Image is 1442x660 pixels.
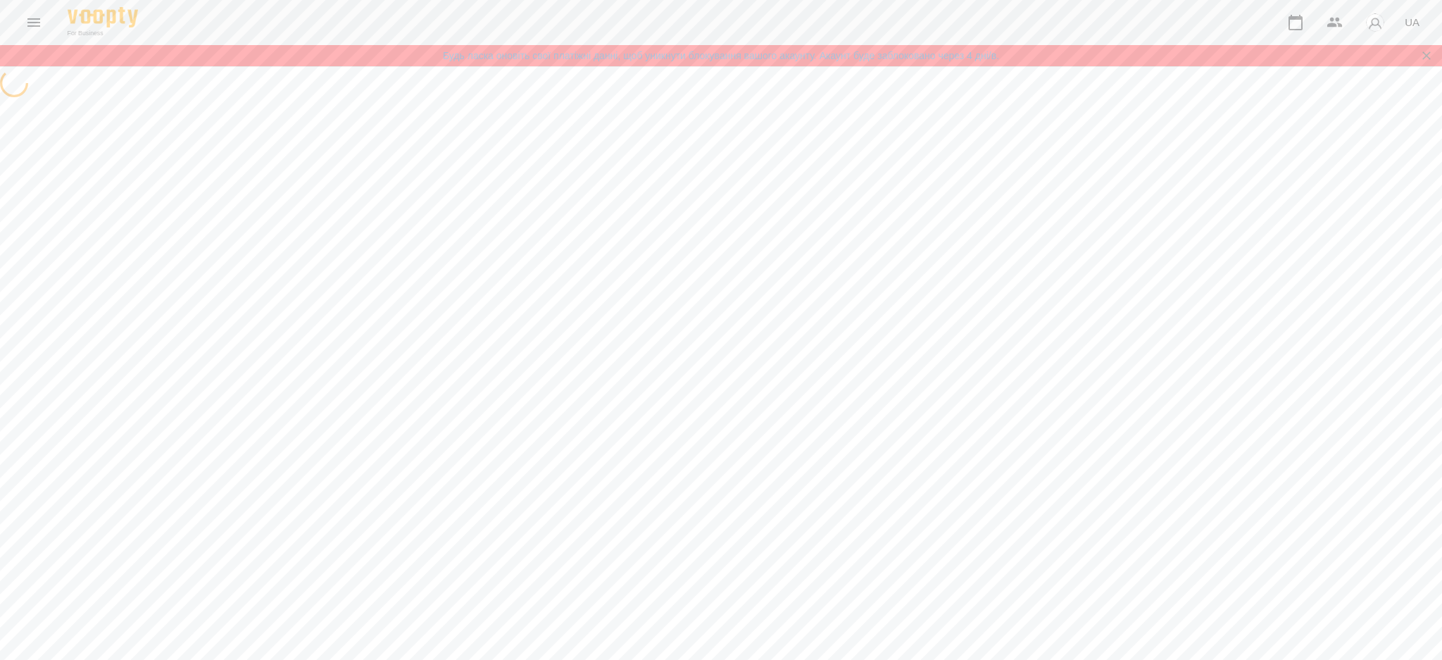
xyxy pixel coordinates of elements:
span: For Business [68,29,138,38]
button: UA [1399,9,1425,35]
img: Voopty Logo [68,7,138,27]
button: Menu [17,6,51,39]
a: Будь ласка оновіть свої платіжні данні, щоб уникнути блокування вашого акаунту. Акаунт буде забло... [443,49,999,63]
button: Закрити сповіщення [1417,46,1436,66]
img: avatar_s.png [1365,13,1385,32]
span: UA [1405,15,1419,30]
